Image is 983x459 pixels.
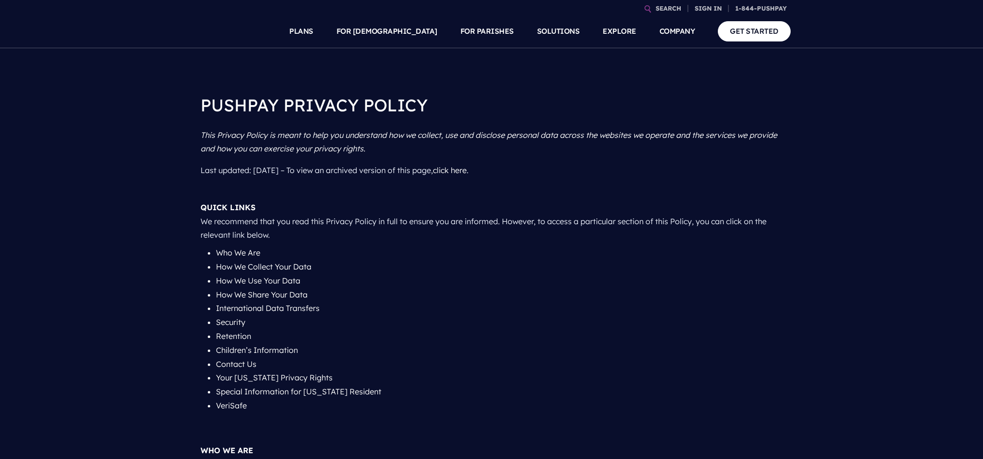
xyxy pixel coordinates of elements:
a: VeriSafe [216,401,247,410]
b: WHO WE ARE [201,445,253,455]
a: Retention [216,331,251,341]
a: International Data Transfers [216,303,320,313]
i: This Privacy Policy is meant to help you understand how we collect, use and disclose personal dat... [201,130,777,154]
a: GET STARTED [718,21,791,41]
a: How We Share Your Data [216,290,308,299]
a: Special Information for [US_STATE] Resident [216,387,381,396]
a: Security [216,317,245,327]
a: Your [US_STATE] Privacy Rights [216,373,333,382]
a: SOLUTIONS [537,14,580,48]
h1: PUSHPAY PRIVACY POLICY [201,87,783,124]
b: QUICK LINKS [201,202,256,212]
a: Children’s Information [216,345,298,355]
a: EXPLORE [603,14,636,48]
a: FOR PARISHES [460,14,514,48]
p: Last updated: [DATE] – To view an archived version of this page, . [201,160,783,181]
a: How We Use Your Data [216,276,300,285]
a: PLANS [289,14,313,48]
a: Who We Are [216,248,260,257]
a: How We Collect Your Data [216,262,311,271]
a: FOR [DEMOGRAPHIC_DATA] [337,14,437,48]
a: Contact Us [216,359,256,369]
a: click here [433,165,467,175]
a: COMPANY [660,14,695,48]
p: We recommend that you read this Privacy Policy in full to ensure you are informed. However, to ac... [201,197,783,246]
